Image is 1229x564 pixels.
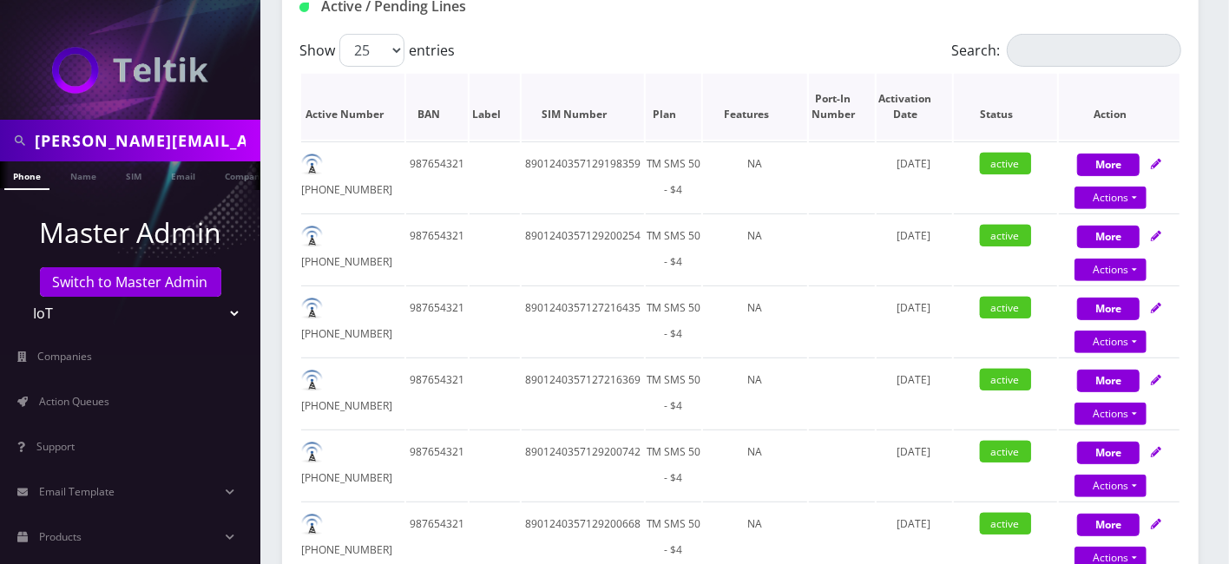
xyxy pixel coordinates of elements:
[522,74,644,140] th: SIM Number: activate to sort column ascending
[299,34,455,67] label: Show entries
[703,141,806,212] td: NA
[117,161,150,188] a: SIM
[954,74,1057,140] th: Status: activate to sort column ascending
[301,213,404,284] td: [PHONE_NUMBER]
[406,285,468,356] td: 987654321
[1059,74,1180,140] th: Action: activate to sort column ascending
[339,34,404,67] select: Showentries
[39,529,82,544] span: Products
[522,357,644,428] td: 8901240357127216369
[406,74,468,140] th: BAN: activate to sort column ascending
[522,430,644,500] td: 8901240357129200742
[40,267,221,297] a: Switch to Master Admin
[162,161,204,188] a: Email
[646,213,702,284] td: TM SMS 50 - $4
[646,357,702,428] td: TM SMS 50 - $4
[470,74,520,140] th: Label: activate to sort column ascending
[1075,403,1147,425] a: Actions
[703,430,806,500] td: NA
[4,161,49,190] a: Phone
[406,213,468,284] td: 987654321
[522,141,644,212] td: 8901240357129198359
[646,141,702,212] td: TM SMS 50 - $4
[703,285,806,356] td: NA
[897,516,931,531] span: [DATE]
[809,74,875,140] th: Port-In Number: activate to sort column ascending
[301,430,404,500] td: [PHONE_NUMBER]
[646,285,702,356] td: TM SMS 50 - $4
[406,357,468,428] td: 987654321
[980,297,1031,318] span: active
[703,213,806,284] td: NA
[1075,187,1147,209] a: Actions
[1075,331,1147,353] a: Actions
[1007,34,1181,67] input: Search:
[1077,154,1140,176] button: More
[301,141,404,212] td: [PHONE_NUMBER]
[646,430,702,500] td: TM SMS 50 - $4
[646,74,702,140] th: Plan: activate to sort column ascending
[1075,475,1147,497] a: Actions
[897,228,931,243] span: [DATE]
[980,153,1031,174] span: active
[980,513,1031,534] span: active
[36,439,75,454] span: Support
[62,161,105,188] a: Name
[39,394,109,409] span: Action Queues
[1077,226,1140,248] button: More
[980,225,1031,246] span: active
[301,285,404,356] td: [PHONE_NUMBER]
[1077,298,1140,320] button: More
[877,74,952,140] th: Activation Date: activate to sort column ascending
[301,357,404,428] td: [PHONE_NUMBER]
[301,370,323,391] img: default.png
[980,441,1031,462] span: active
[301,154,323,175] img: default.png
[897,156,931,171] span: [DATE]
[35,124,256,157] input: Search in Company
[897,444,931,459] span: [DATE]
[703,74,806,140] th: Features: activate to sort column ascending
[406,430,468,500] td: 987654321
[301,226,323,247] img: default.png
[1077,442,1140,464] button: More
[52,47,208,94] img: IoT
[897,372,931,387] span: [DATE]
[38,349,93,364] span: Companies
[301,298,323,319] img: default.png
[1075,259,1147,281] a: Actions
[301,74,404,140] th: Active Number: activate to sort column ascending
[951,34,1181,67] label: Search:
[522,213,644,284] td: 8901240357129200254
[1077,370,1140,392] button: More
[897,300,931,315] span: [DATE]
[522,285,644,356] td: 8901240357127216435
[406,141,468,212] td: 987654321
[301,442,323,463] img: default.png
[1077,514,1140,536] button: More
[299,3,309,12] img: Active / Pending Lines
[39,484,115,499] span: Email Template
[216,161,274,188] a: Company
[301,514,323,535] img: default.png
[980,369,1031,390] span: active
[703,357,806,428] td: NA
